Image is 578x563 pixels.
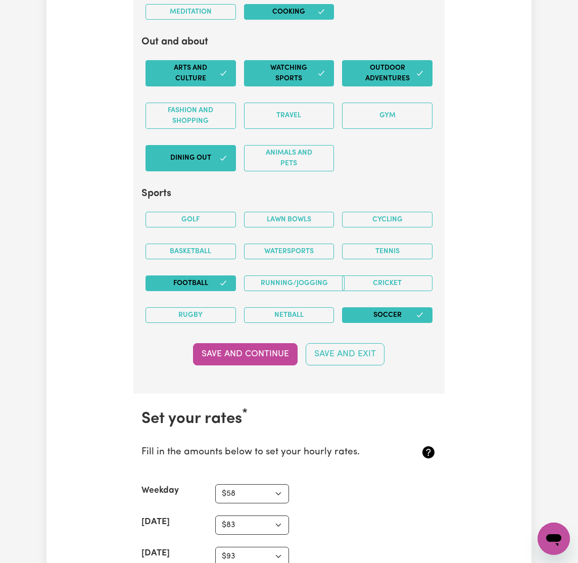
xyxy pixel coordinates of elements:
[141,484,179,497] label: Weekday
[146,60,236,86] button: Arts and Culture
[342,307,432,323] button: Soccer
[342,244,432,259] button: Tennis
[244,307,334,323] button: Netball
[141,515,170,529] label: [DATE]
[244,244,334,259] button: Watersports
[193,343,298,365] button: Save and Continue
[146,103,236,129] button: Fashion and shopping
[342,212,432,227] button: Cycling
[244,60,334,86] button: Watching sports
[244,4,334,20] button: Cooking
[342,275,432,291] button: Cricket
[244,145,334,171] button: Animals and pets
[146,145,236,171] button: Dining out
[141,410,437,429] h2: Set your rates
[141,445,388,460] p: Fill in the amounts below to set your hourly rates.
[342,103,432,129] button: Gym
[244,212,334,227] button: Lawn bowls
[306,343,384,365] button: Save and Exit
[141,36,437,48] h2: Out and about
[146,212,236,227] button: Golf
[538,523,570,555] iframe: Button to launch messaging window, conversation in progress
[146,244,236,259] button: Basketball
[244,275,345,291] button: Running/Jogging
[244,103,334,129] button: Travel
[342,60,432,86] button: Outdoor adventures
[141,547,170,560] label: [DATE]
[146,307,236,323] button: Rugby
[146,4,236,20] button: Meditation
[141,187,437,200] h2: Sports
[146,275,236,291] button: Football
